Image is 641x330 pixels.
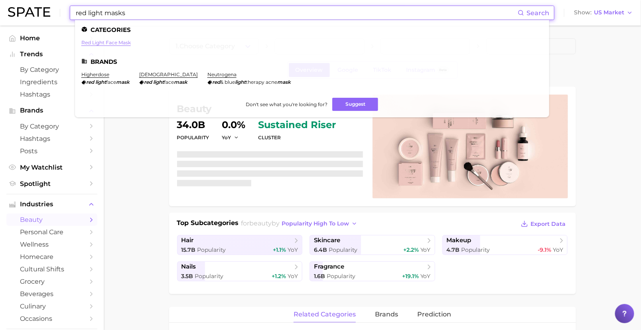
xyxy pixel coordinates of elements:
span: Brands [20,107,84,114]
span: Industries [20,201,84,208]
span: by Category [20,123,84,130]
span: Popularity [462,246,490,253]
span: wellness [20,241,84,248]
a: red light face mask [81,40,131,45]
dt: Popularity [177,133,209,142]
span: YoY [288,246,298,253]
a: Home [6,32,97,44]
h1: Top Subcategories [177,218,239,230]
span: makeup [447,237,471,244]
a: Spotlight [6,178,97,190]
a: fragrance1.6b Popularity+19.1% YoY [310,261,435,281]
span: 4.7b [447,246,460,253]
span: 3.5b [181,273,193,280]
a: skincare6.4b Popularity+2.2% YoY [310,235,435,255]
a: grocery [6,275,97,288]
a: beauty [6,213,97,226]
em: mask [116,79,130,85]
li: Categories [81,26,543,33]
em: red [212,79,220,85]
em: mask [174,79,187,85]
span: Popularity [327,273,355,280]
a: Hashtags [6,88,97,101]
span: +1.1% [273,246,286,253]
span: Home [20,34,84,42]
span: Popularity [195,273,224,280]
span: Prediction [417,311,451,318]
span: Don't see what you're looking for? [246,101,327,107]
dd: 0.0% [222,120,246,130]
input: Search here for a brand, industry, or ingredient [75,6,518,20]
a: occasions [6,312,97,325]
span: Show [574,10,592,15]
span: beauty [249,219,272,227]
span: Spotlight [20,180,84,188]
span: My Watchlist [20,164,84,171]
a: by Category [6,120,97,132]
span: YoY [420,273,431,280]
a: by Category [6,63,97,76]
a: nails3.5b Popularity+1.2% YoY [177,261,303,281]
span: brands [375,311,398,318]
span: cultural shifts [20,265,84,273]
em: red [144,79,152,85]
span: -9.1% [538,246,551,253]
span: hair [181,237,194,244]
span: nails [181,263,196,271]
span: Search [527,9,549,17]
button: Brands [6,105,97,117]
span: homecare [20,253,84,261]
span: Export Data [531,221,566,227]
span: beverages [20,290,84,298]
span: fragrance [314,263,344,271]
a: Hashtags [6,132,97,145]
span: skincare [314,237,340,244]
a: Ingredients [6,76,97,88]
span: Trends [20,51,84,58]
a: [DEMOGRAPHIC_DATA] [139,71,198,77]
button: Trends [6,48,97,60]
span: YoY [420,246,431,253]
span: Hashtags [20,135,84,142]
span: for by [241,219,360,227]
li: Brands [81,58,543,65]
a: higherdose [81,71,109,77]
a: wellness [6,238,97,251]
span: Ingredients [20,78,84,86]
a: beverages [6,288,97,300]
a: culinary [6,300,97,312]
span: sustained riser [258,120,336,130]
a: makeup4.7b Popularity-9.1% YoY [442,235,568,255]
span: grocery [20,278,84,285]
img: SPATE [8,7,50,17]
span: & blue [220,79,235,85]
a: My Watchlist [6,161,97,174]
span: +1.2% [272,273,286,280]
a: Posts [6,145,97,157]
span: occasions [20,315,84,322]
em: light [153,79,164,85]
span: YoY [222,134,231,141]
dt: cluster [258,133,336,142]
em: mask [277,79,291,85]
span: face [106,79,116,85]
button: YoY [222,134,239,141]
span: related categories [294,311,356,318]
span: YoY [288,273,298,280]
span: +19.1% [402,273,419,280]
em: red [86,79,94,85]
button: Industries [6,198,97,210]
span: 15.7b [181,246,196,253]
span: therapy acne [246,79,277,85]
span: Popularity [197,246,226,253]
span: YoY [553,246,563,253]
dd: 34.0b [177,120,209,130]
span: culinary [20,302,84,310]
button: Export Data [519,218,568,229]
span: Hashtags [20,91,84,98]
span: 6.4b [314,246,327,253]
button: Suggest [332,98,378,111]
span: face [164,79,174,85]
span: 1.6b [314,273,325,280]
span: by Category [20,66,84,73]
